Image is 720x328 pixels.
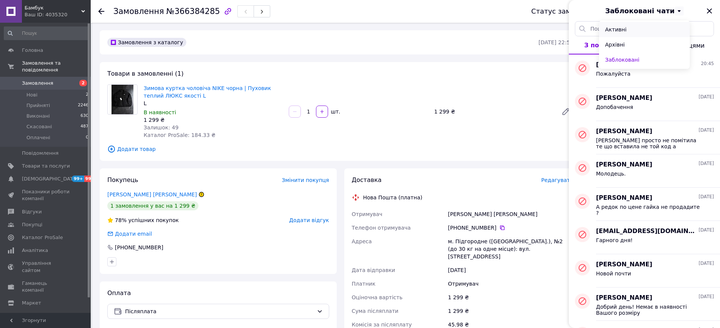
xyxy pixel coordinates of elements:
a: [PERSON_NAME] [PERSON_NAME] [107,191,197,197]
span: Залишок: 49 [144,124,178,131]
span: 630 [81,113,88,120]
a: Зимова куртка чоловіча NIKE чорна | Пуховик теплий ЛЮКС якості L [144,85,271,99]
div: 1 замовлення у вас на 1 299 ₴ [107,201,198,210]
div: 1 299 ₴ [446,291,575,304]
button: Закрити [705,6,714,16]
button: Заблоковані чати [590,6,699,16]
div: [PHONE_NUMBER] [114,244,164,251]
button: Активні [599,22,690,37]
span: Управління сайтом [22,260,70,274]
span: 20:45 [701,61,714,67]
div: [PERSON_NAME] [PERSON_NAME] [446,207,575,221]
span: Заблоковані чати [605,6,675,16]
span: Головна [22,47,43,54]
span: Додати товар [107,145,573,153]
div: успішних покупок [107,216,179,224]
div: Отримувач [446,277,575,291]
button: [EMAIL_ADDRESS][DOMAIN_NAME][DATE]Гарного дня! [569,221,720,254]
div: 1 299 ₴ [144,116,283,124]
div: Ваш ID: 4035320 [25,11,91,18]
span: Замовлення [113,7,164,16]
span: Скасовані [26,123,52,130]
span: А редок по цене гайка не продадите ? [596,204,703,216]
button: Архівні [599,37,690,52]
time: [DATE] 22:57 [539,39,573,45]
span: В наявності [144,109,176,115]
span: 487 [81,123,88,130]
div: Повернутися назад [98,8,104,15]
span: Каталог ProSale [22,234,63,241]
span: Дата відправки [352,267,395,273]
div: Додати email [114,230,153,238]
span: Аналітика [22,247,48,254]
div: [PHONE_NUMBER] [448,224,573,232]
div: [DATE] [446,263,575,277]
button: Заблоковані [599,52,690,67]
span: Замовлення [22,80,53,87]
span: Телефон отримувача [352,225,411,231]
span: Оплата [107,289,131,297]
span: [DATE] [698,260,714,267]
span: Доставка [352,176,382,183]
span: Відгуки [22,208,42,215]
a: Редагувати [558,104,573,119]
div: L [144,99,283,107]
span: [DATE] [698,160,714,167]
span: [DATE] [698,94,714,100]
span: 2246 [78,102,88,109]
div: Статус замовлення [531,8,601,15]
div: м. Підгородне ([GEOGRAPHIC_DATA].), №2 (до 30 кг на одне місце): вул. [STREET_ADDRESS] [446,235,575,263]
button: [PERSON_NAME][DATE]Добрий день! Немає в наявності Вашого розміру [569,288,720,321]
span: Гарного дня! [596,237,633,243]
span: Покупці [22,221,42,228]
div: 1 299 ₴ [431,106,555,117]
div: Додати email [107,230,153,238]
span: Товари в замовленні (1) [107,70,184,77]
span: [PERSON_NAME] [596,127,652,136]
span: Адреса [352,238,372,244]
span: Повідомлення [22,150,59,157]
span: [PERSON_NAME] [596,160,652,169]
span: 2 [79,80,87,86]
span: Показники роботи компанії [22,188,70,202]
span: [DATE] [698,294,714,300]
span: [DATE] [698,127,714,134]
div: Нова Пошта (платна) [361,194,424,201]
span: Змінити покупця [282,177,329,183]
img: Зимова куртка чоловіча NIKE чорна | Пуховик теплий ЛЮКС якості L [111,85,134,114]
button: З покупцями [569,36,644,54]
span: 99+ [84,176,97,182]
span: 2 [86,92,88,98]
span: Каталог ProSale: 184.33 ₴ [144,132,215,138]
div: Замовлення з каталогу [107,38,186,47]
button: [PERSON_NAME][DATE]Допобачення [569,88,720,121]
span: [PERSON_NAME] [596,194,652,202]
input: Пошук [4,26,89,40]
button: [PERSON_NAME][DATE]Новой почти [569,254,720,288]
button: [PERSON_NAME][DATE][PERSON_NAME] просто не помітила те що вставила не той код а насправді повідом... [569,121,720,154]
span: Редагувати [541,177,573,183]
span: Додати відгук [289,217,329,223]
span: Сума післяплати [352,308,399,314]
span: [PERSON_NAME] [596,94,652,103]
span: Покупець [107,176,138,183]
span: З покупцями [584,42,629,49]
span: 78% [115,217,127,223]
span: Допобачення [596,104,633,110]
span: [DATE] [698,227,714,233]
button: [PERSON_NAME][DATE]А редок по цене гайка не продадите ? [569,188,720,221]
span: [EMAIL_ADDRESS][DOMAIN_NAME] [596,227,697,236]
span: Товари та послуги [22,163,70,169]
span: [PERSON_NAME] [596,260,652,269]
span: Пожалуйста [596,71,630,77]
button: [PERSON_NAME][DATE]Молодець. [569,154,720,188]
span: Прийняті [26,102,50,109]
span: Новой почти [596,270,631,277]
span: Маркет [22,300,41,306]
span: [DATE] [698,194,714,200]
span: №366384285 [166,7,220,16]
span: Молодець. [596,171,626,177]
div: шт. [329,108,341,115]
span: Добрий день! Немає в наявності Вашого розміру [596,304,703,316]
span: Оплачені [26,134,50,141]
